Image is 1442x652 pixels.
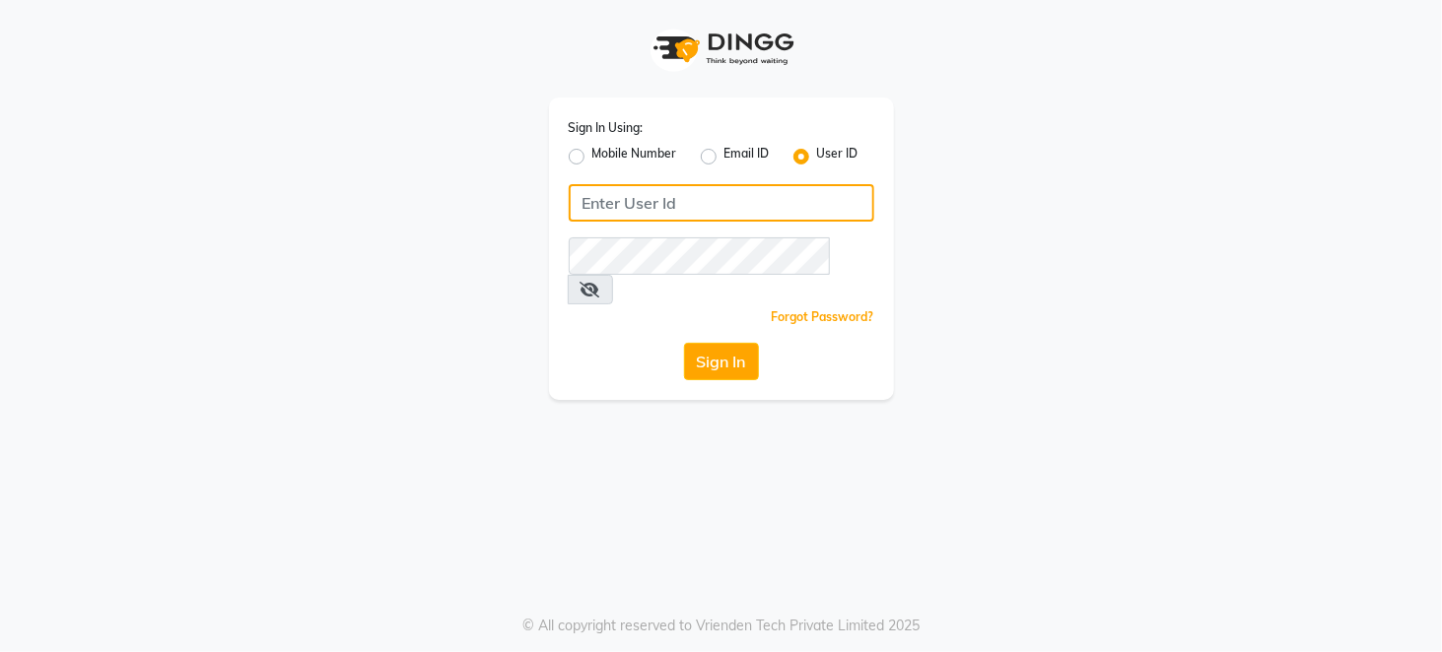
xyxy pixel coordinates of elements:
[724,145,770,168] label: Email ID
[643,20,800,78] img: logo1.svg
[817,145,858,168] label: User ID
[569,184,874,222] input: Username
[592,145,677,168] label: Mobile Number
[569,119,644,137] label: Sign In Using:
[772,309,874,324] a: Forgot Password?
[569,237,831,275] input: Username
[684,343,759,380] button: Sign In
